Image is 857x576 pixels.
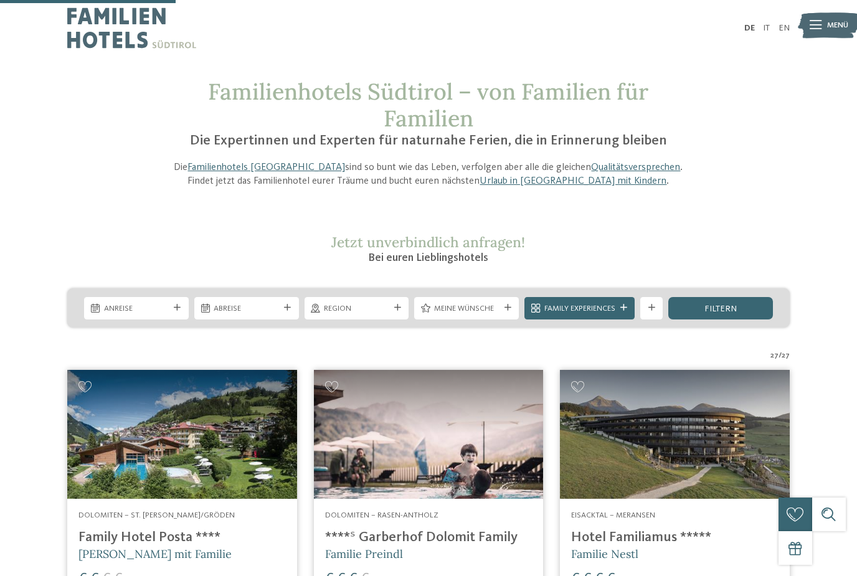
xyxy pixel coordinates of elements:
span: Family Experiences [544,303,615,314]
span: Abreise [214,303,279,314]
span: Region [324,303,389,314]
span: 27 [770,350,779,361]
span: Familienhotels Südtirol – von Familien für Familien [208,77,648,133]
h4: ****ˢ Garberhof Dolomit Family [325,529,533,546]
span: Anreise [104,303,169,314]
span: Familie Nestl [571,547,638,561]
span: Jetzt unverbindlich anfragen! [331,233,525,251]
span: filtern [704,305,737,313]
a: IT [763,24,770,32]
img: Familienhotels gesucht? Hier findet ihr die besten! [560,370,790,499]
span: Dolomiten – Rasen-Antholz [325,511,438,519]
a: EN [779,24,790,32]
span: / [779,350,782,361]
span: [PERSON_NAME] mit Familie [78,547,232,561]
img: Familienhotels gesucht? Hier findet ihr die besten! [314,370,544,499]
span: 27 [782,350,790,361]
a: DE [744,24,755,32]
span: Eisacktal – Meransen [571,511,655,519]
a: Urlaub in [GEOGRAPHIC_DATA] mit Kindern [480,176,666,186]
p: Die sind so bunt wie das Leben, verfolgen aber alle die gleichen . Findet jetzt das Familienhotel... [162,161,695,189]
h4: Family Hotel Posta **** [78,529,286,546]
a: Qualitätsversprechen [591,163,680,172]
img: Familienhotels gesucht? Hier findet ihr die besten! [67,370,297,499]
span: Meine Wünsche [434,303,500,314]
span: Die Expertinnen und Experten für naturnahe Ferien, die in Erinnerung bleiben [190,134,667,148]
span: Bei euren Lieblingshotels [368,252,488,263]
a: Familienhotels [GEOGRAPHIC_DATA] [187,163,345,172]
span: Dolomiten – St. [PERSON_NAME]/Gröden [78,511,235,519]
span: Menü [827,20,848,31]
span: Familie Preindl [325,547,403,561]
